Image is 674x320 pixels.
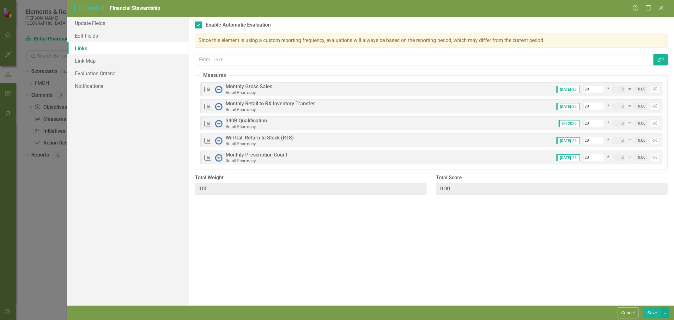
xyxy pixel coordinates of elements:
[215,154,222,162] img: No Information
[226,101,315,107] div: Monthly Retail to RX Inventory Transfer
[67,29,189,42] a: Edit Fields
[67,80,189,92] a: Notifications
[195,174,427,182] label: Total Weight
[584,86,604,93] input: Weight
[74,5,103,11] span: Objective
[556,154,580,161] span: [DATE]-25
[226,84,272,89] div: Monthly Gross Sales
[67,42,189,55] a: Links
[215,120,222,127] img: No Information
[628,137,631,144] div: =
[436,174,668,182] label: Total Score
[226,107,256,112] small: Retail Pharmacy
[584,120,604,127] input: Weight
[628,103,631,110] div: =
[559,120,580,127] span: Q4 2025
[628,154,631,161] div: =
[584,103,604,110] input: Weight
[67,67,189,80] a: Evaluation Criteria
[226,152,287,158] div: Monthly Prescription Count
[226,90,256,95] small: Retail Pharmacy
[195,54,654,66] input: Filter Links...
[628,86,631,93] div: =
[200,72,229,79] legend: Measures
[584,154,604,161] input: Weight
[556,86,580,93] span: [DATE]-25
[226,124,256,129] small: Retail Pharmacy
[215,137,222,145] img: No Information
[556,137,580,144] span: [DATE]-25
[206,22,271,29] div: Enable Automatic Evaluation
[67,54,189,67] a: Link Map
[215,103,222,110] img: No Information
[584,137,604,144] input: Weight
[215,86,222,93] img: No Information
[110,5,160,11] span: Financial Stewardship
[67,17,189,29] a: Update Fields
[617,307,639,318] button: Cancel
[226,135,294,141] div: Will Call Return to Stock (RTS)
[628,120,631,127] div: =
[195,34,668,48] div: Since this element is using a custom reporting frequency, evaluations will always be based on the...
[556,103,580,110] span: [DATE]-25
[226,158,256,163] small: Retail Pharmacy
[643,307,661,318] button: Save
[226,118,267,124] div: 340B Qualification
[226,141,256,146] small: Retail Pharmacy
